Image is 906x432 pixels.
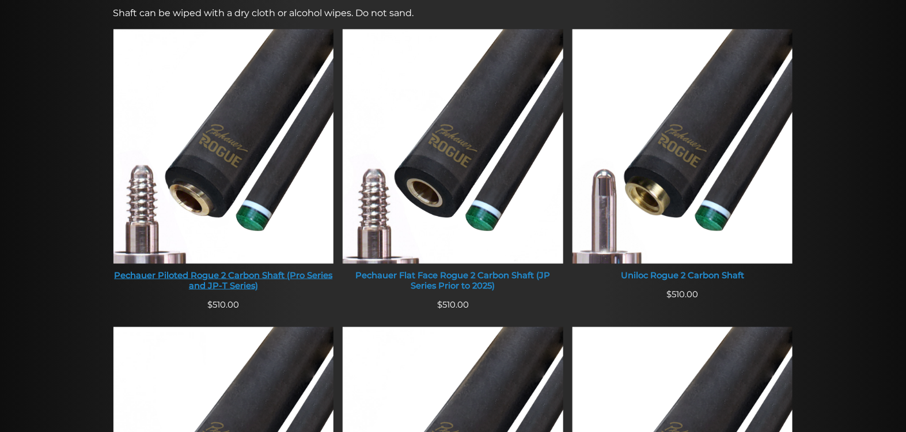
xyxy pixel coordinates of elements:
[113,271,334,291] div: Pechauer Piloted Rogue 2 Carbon Shaft (Pro Series and JP-T Series)
[573,271,793,281] div: Uniloc Rogue 2 Carbon Shaft
[113,29,334,298] a: Pechauer Piloted Rogue 2 Carbon Shaft (Pro Series and JP-T Series) Pechauer Piloted Rogue 2 Carbo...
[207,300,239,310] span: 510.00
[113,29,334,264] img: Pechauer Piloted Rogue 2 Carbon Shaft (Pro Series and JP-T Series)
[207,300,213,310] span: $
[667,289,672,300] span: $
[437,300,442,310] span: $
[343,271,563,291] div: Pechauer Flat Face Rogue 2 Carbon Shaft (JP Series Prior to 2025)
[343,29,563,264] img: Pechauer Flat Face Rogue 2 Carbon Shaft (JP Series Prior to 2025)
[113,6,793,20] p: Shaft can be wiped with a dry cloth or alcohol wipes. Do not sand.
[667,289,699,300] span: 510.00
[573,29,793,288] a: Uniloc Rogue 2 Carbon Shaft Uniloc Rogue 2 Carbon Shaft
[437,300,469,310] span: 510.00
[343,29,563,298] a: Pechauer Flat Face Rogue 2 Carbon Shaft (JP Series Prior to 2025) Pechauer Flat Face Rogue 2 Carb...
[573,29,793,264] img: Uniloc Rogue 2 Carbon Shaft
